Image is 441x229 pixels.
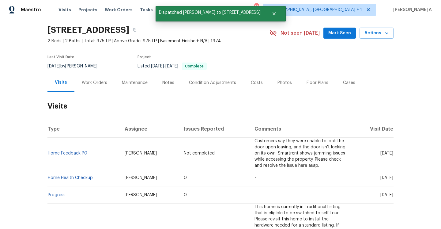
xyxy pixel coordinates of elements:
[21,7,41,13] span: Maestro
[48,151,87,155] a: Home Feedback P0
[277,80,292,86] div: Photos
[328,29,351,37] span: Mark Seen
[364,29,389,37] span: Actions
[254,4,258,10] div: 14
[140,8,153,12] span: Tasks
[189,80,236,86] div: Condition Adjustments
[391,7,432,13] span: [PERSON_NAME] A
[268,7,362,13] span: [GEOGRAPHIC_DATA], [GEOGRAPHIC_DATA] + 1
[184,193,187,197] span: 0
[47,64,60,68] span: [DATE]
[254,193,256,197] span: -
[129,25,140,36] button: Copy Address
[47,38,269,44] span: 2 Beds | 2 Baths | Total: 975 ft² | Above Grade: 975 ft² | Basement Finished: N/A | 1974
[264,8,284,20] button: Close
[343,80,355,86] div: Cases
[47,120,120,138] th: Type
[125,151,157,155] span: [PERSON_NAME]
[254,139,345,168] span: Customers say they were unable to lock the door upon leaving, and the door isn't locking on its o...
[380,151,393,155] span: [DATE]
[47,92,394,120] h2: Visits
[138,64,207,68] span: Listed
[165,64,178,68] span: [DATE]
[162,80,174,86] div: Notes
[47,63,105,70] div: by [PERSON_NAME]
[78,7,97,13] span: Projects
[138,55,151,59] span: Project
[156,6,264,19] span: Dispatched [PERSON_NAME] to [STREET_ADDRESS]
[250,120,353,138] th: Comments
[151,64,178,68] span: -
[48,193,66,197] a: Progress
[82,80,107,86] div: Work Orders
[105,7,133,13] span: Work Orders
[323,28,356,39] button: Mark Seen
[307,80,328,86] div: Floor Plans
[120,120,179,138] th: Assignee
[151,64,164,68] span: [DATE]
[380,193,393,197] span: [DATE]
[184,151,215,155] span: Not completed
[251,80,263,86] div: Costs
[254,176,256,180] span: -
[48,176,93,180] a: Home Health Checkup
[125,176,157,180] span: [PERSON_NAME]
[281,30,320,36] span: Not seen [DATE]
[55,79,67,86] div: Visits
[184,176,187,180] span: 0
[360,28,394,39] button: Actions
[47,27,129,33] h2: [STREET_ADDRESS]
[47,55,74,59] span: Last Visit Date
[179,120,249,138] th: Issues Reported
[125,193,157,197] span: [PERSON_NAME]
[353,120,394,138] th: Visit Date
[380,176,393,180] span: [DATE]
[122,80,148,86] div: Maintenance
[58,7,71,13] span: Visits
[183,64,206,68] span: Complete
